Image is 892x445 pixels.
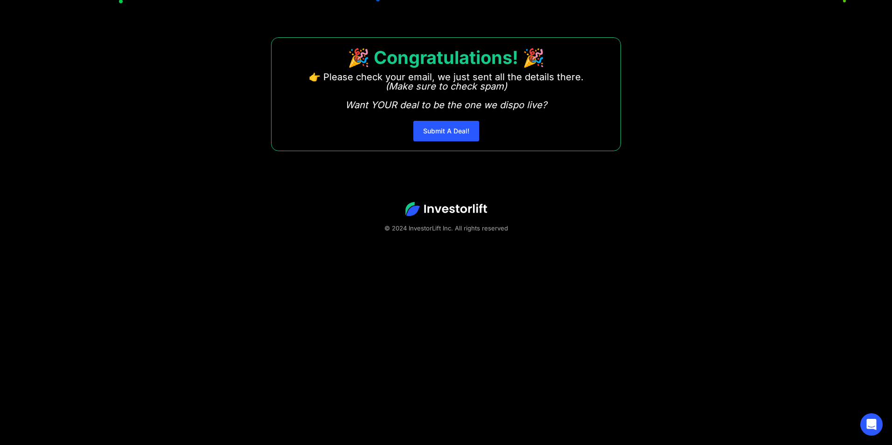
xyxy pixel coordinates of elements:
a: Submit A Deal! [413,121,479,141]
div: Open Intercom Messenger [860,413,883,436]
p: 👉 Please check your email, we just sent all the details there. ‍ [309,72,584,110]
em: (Make sure to check spam) Want YOUR deal to be the one we dispo live? [345,81,547,111]
strong: 🎉 Congratulations! 🎉 [348,47,544,68]
div: © 2024 InvestorLift Inc. All rights reserved [33,223,859,233]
